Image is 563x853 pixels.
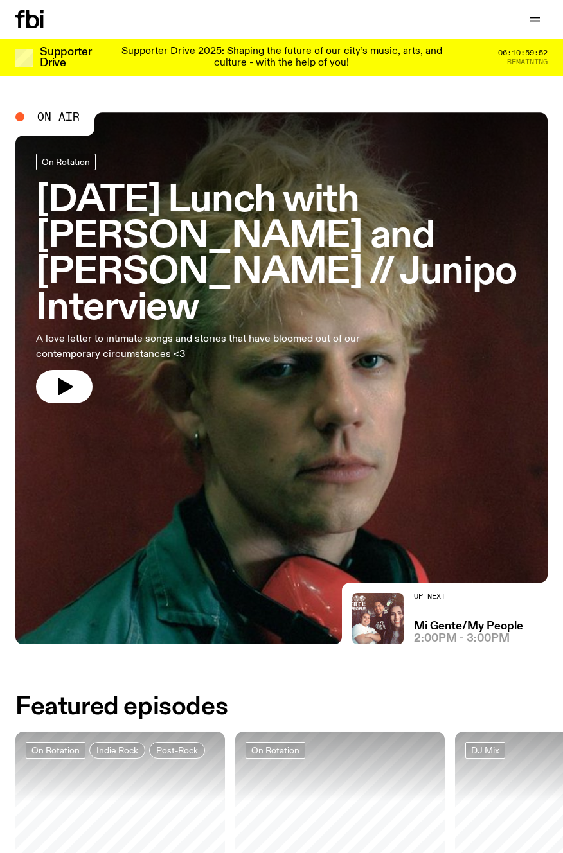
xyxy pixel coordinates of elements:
a: Post-Rock [149,742,205,759]
span: Remaining [507,58,548,66]
h3: Supporter Drive [40,47,91,69]
h2: Featured episodes [15,696,228,719]
a: On Rotation [246,742,305,759]
a: Mi Gente/My People [414,621,523,632]
img: Junipo [15,112,548,644]
a: On Rotation [36,154,96,170]
p: A love letter to intimate songs and stories that have bloomed out of our contemporary circumstanc... [36,331,365,362]
a: On Rotation [26,742,85,759]
a: [DATE] Lunch with [PERSON_NAME] and [PERSON_NAME] // Junipo InterviewA love letter to intimate so... [36,154,527,403]
h3: [DATE] Lunch with [PERSON_NAME] and [PERSON_NAME] // Junipo Interview [36,183,527,326]
a: DJ Mix [465,742,505,759]
span: Indie Rock [96,745,138,755]
span: On Rotation [42,157,90,166]
a: Indie Rock [89,742,145,759]
p: Supporter Drive 2025: Shaping the future of our city’s music, arts, and culture - with the help o... [108,46,455,69]
span: Post-Rock [156,745,198,755]
span: On Rotation [251,745,299,755]
span: 06:10:59:52 [498,49,548,57]
span: On Rotation [31,745,80,755]
span: On Air [37,111,80,123]
h2: Up Next [414,593,523,600]
span: DJ Mix [471,745,499,755]
span: 2:00pm - 3:00pm [414,633,510,644]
